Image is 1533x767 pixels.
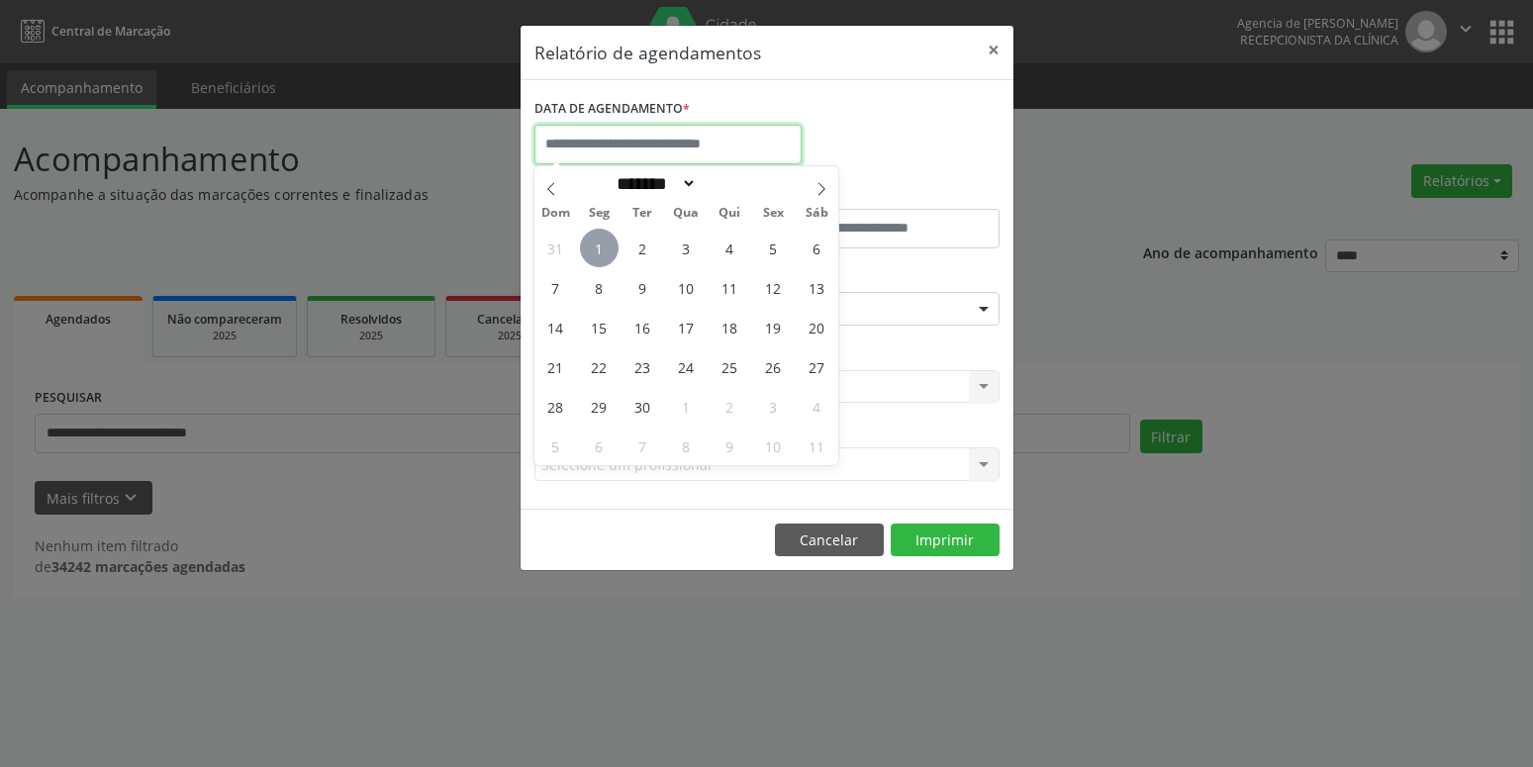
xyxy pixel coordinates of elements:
[623,387,662,426] span: Setembro 30, 2025
[711,347,749,386] span: Setembro 25, 2025
[667,308,706,346] span: Setembro 17, 2025
[536,229,575,267] span: Agosto 31, 2025
[667,347,706,386] span: Setembro 24, 2025
[754,347,793,386] span: Setembro 26, 2025
[754,387,793,426] span: Outubro 3, 2025
[891,524,1000,557] button: Imprimir
[536,427,575,465] span: Outubro 5, 2025
[798,347,836,386] span: Setembro 27, 2025
[775,524,884,557] button: Cancelar
[697,173,762,194] input: Year
[708,207,751,220] span: Qui
[754,308,793,346] span: Setembro 19, 2025
[711,229,749,267] span: Setembro 4, 2025
[580,268,619,307] span: Setembro 8, 2025
[711,387,749,426] span: Outubro 2, 2025
[751,207,795,220] span: Sex
[536,268,575,307] span: Setembro 7, 2025
[611,173,698,194] select: Month
[621,207,664,220] span: Ter
[754,268,793,307] span: Setembro 12, 2025
[667,427,706,465] span: Outubro 8, 2025
[536,387,575,426] span: Setembro 28, 2025
[623,308,662,346] span: Setembro 16, 2025
[667,268,706,307] span: Setembro 10, 2025
[580,387,619,426] span: Setembro 29, 2025
[667,229,706,267] span: Setembro 3, 2025
[623,347,662,386] span: Setembro 23, 2025
[974,26,1013,74] button: Close
[711,268,749,307] span: Setembro 11, 2025
[623,427,662,465] span: Outubro 7, 2025
[711,427,749,465] span: Outubro 9, 2025
[798,387,836,426] span: Outubro 4, 2025
[795,207,838,220] span: Sáb
[580,308,619,346] span: Setembro 15, 2025
[772,178,1000,209] label: ATÉ
[798,308,836,346] span: Setembro 20, 2025
[536,347,575,386] span: Setembro 21, 2025
[798,229,836,267] span: Setembro 6, 2025
[623,268,662,307] span: Setembro 9, 2025
[534,94,690,125] label: DATA DE AGENDAMENTO
[534,40,761,65] h5: Relatório de agendamentos
[623,229,662,267] span: Setembro 2, 2025
[580,347,619,386] span: Setembro 22, 2025
[534,207,578,220] span: Dom
[580,229,619,267] span: Setembro 1, 2025
[711,308,749,346] span: Setembro 18, 2025
[754,427,793,465] span: Outubro 10, 2025
[754,229,793,267] span: Setembro 5, 2025
[664,207,708,220] span: Qua
[577,207,621,220] span: Seg
[798,427,836,465] span: Outubro 11, 2025
[798,268,836,307] span: Setembro 13, 2025
[536,308,575,346] span: Setembro 14, 2025
[667,387,706,426] span: Outubro 1, 2025
[580,427,619,465] span: Outubro 6, 2025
